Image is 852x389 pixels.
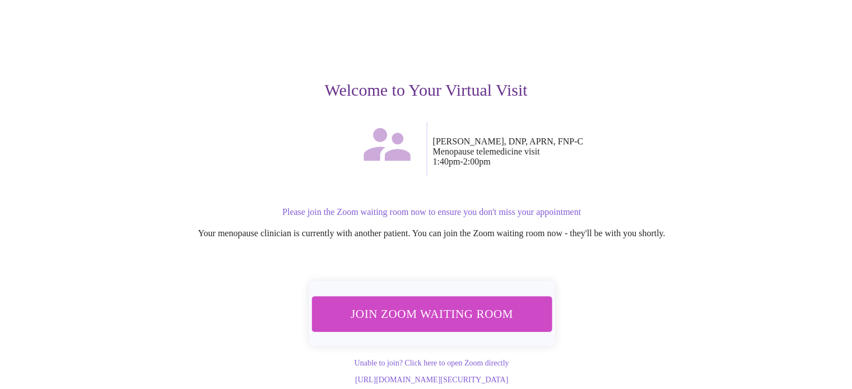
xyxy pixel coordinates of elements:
[92,207,771,217] p: Please join the Zoom waiting room now to ensure you don't miss your appointment
[81,81,771,100] h3: Welcome to Your Virtual Visit
[355,376,508,384] a: [URL][DOMAIN_NAME][SECURITY_DATA]
[326,303,537,324] span: Join Zoom Waiting Room
[311,296,552,331] button: Join Zoom Waiting Room
[354,359,509,367] a: Unable to join? Click here to open Zoom directly
[433,137,771,167] p: [PERSON_NAME], DNP, APRN, FNP-C Menopause telemedicine visit 1:40pm - 2:00pm
[92,228,771,238] p: Your menopause clinician is currently with another patient. You can join the Zoom waiting room no...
